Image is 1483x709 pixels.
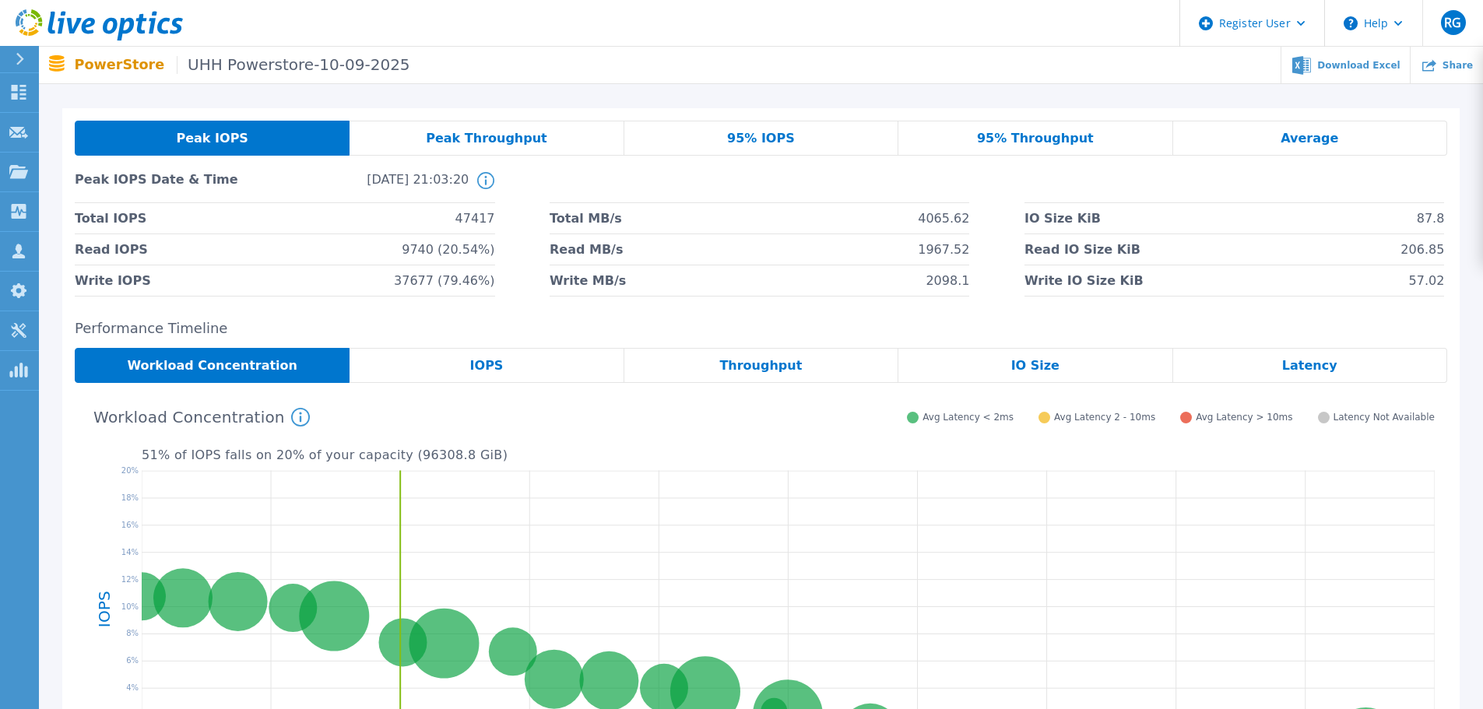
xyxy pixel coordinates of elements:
[272,172,469,202] span: [DATE] 21:03:20
[121,493,139,502] text: 18%
[1444,16,1461,29] span: RG
[121,547,139,556] text: 14%
[550,234,623,265] span: Read MB/s
[177,56,409,74] span: UHH Powerstore-10-09-2025
[97,550,112,667] h4: IOPS
[1334,412,1435,423] span: Latency Not Available
[1024,203,1101,233] span: IO Size KiB
[394,265,494,296] span: 37677 (79.46%)
[121,521,139,529] text: 16%
[918,203,969,233] span: 4065.62
[1417,203,1445,233] span: 87.8
[1196,412,1292,423] span: Avg Latency > 10ms
[918,234,969,265] span: 1967.52
[1400,234,1444,265] span: 206.85
[1011,360,1060,372] span: IO Size
[1282,360,1337,372] span: Latency
[75,321,1447,337] h2: Performance Timeline
[550,203,622,233] span: Total MB/s
[550,265,626,296] span: Write MB/s
[127,360,297,372] span: Workload Concentration
[926,265,969,296] span: 2098.1
[455,203,495,233] span: 47417
[1024,234,1140,265] span: Read IO Size KiB
[426,132,547,145] span: Peak Throughput
[1443,61,1473,70] span: Share
[75,265,151,296] span: Write IOPS
[75,172,272,202] span: Peak IOPS Date & Time
[1054,412,1155,423] span: Avg Latency 2 - 10ms
[121,466,139,475] text: 20%
[977,132,1094,145] span: 95% Throughput
[142,448,1435,462] p: 51 % of IOPS falls on 20 % of your capacity ( 96308.8 GiB )
[1317,61,1400,70] span: Download Excel
[402,234,494,265] span: 9740 (20.54%)
[75,234,148,265] span: Read IOPS
[93,408,310,426] h4: Workload Concentration
[470,360,504,372] span: IOPS
[1409,265,1445,296] span: 57.02
[75,56,410,74] p: PowerStore
[922,412,1014,423] span: Avg Latency < 2ms
[126,683,139,692] text: 4%
[75,203,146,233] span: Total IOPS
[719,360,802,372] span: Throughput
[727,132,795,145] span: 95% IOPS
[176,132,248,145] span: Peak IOPS
[1024,265,1144,296] span: Write IO Size KiB
[1281,132,1338,145] span: Average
